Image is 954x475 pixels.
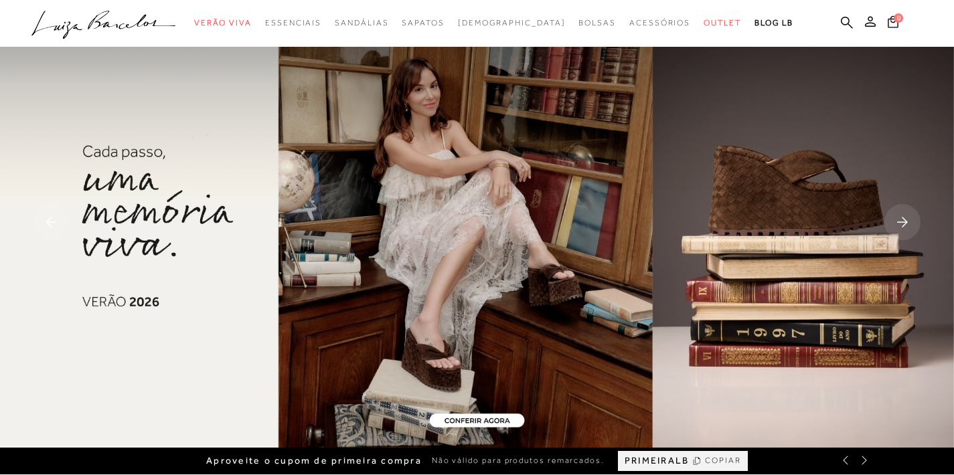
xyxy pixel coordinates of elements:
a: categoryNavScreenReaderText [402,11,444,35]
button: 0 [884,15,902,33]
a: BLOG LB [754,11,793,35]
span: PRIMEIRALB [625,455,689,466]
a: categoryNavScreenReaderText [629,11,690,35]
a: categoryNavScreenReaderText [335,11,388,35]
a: categoryNavScreenReaderText [578,11,616,35]
span: BLOG LB [754,18,793,27]
span: [DEMOGRAPHIC_DATA] [458,18,566,27]
a: noSubCategoriesText [458,11,566,35]
span: COPIAR [705,454,741,467]
a: categoryNavScreenReaderText [704,11,741,35]
span: Bolsas [578,18,616,27]
span: 0 [894,13,903,23]
span: Outlet [704,18,741,27]
span: Não válido para produtos remarcados. [432,455,605,466]
span: Aproveite o cupom de primeira compra [206,455,422,466]
span: Essenciais [265,18,321,27]
span: Sandálias [335,18,388,27]
span: Sapatos [402,18,444,27]
span: Acessórios [629,18,690,27]
a: categoryNavScreenReaderText [194,11,252,35]
span: Verão Viva [194,18,252,27]
a: categoryNavScreenReaderText [265,11,321,35]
